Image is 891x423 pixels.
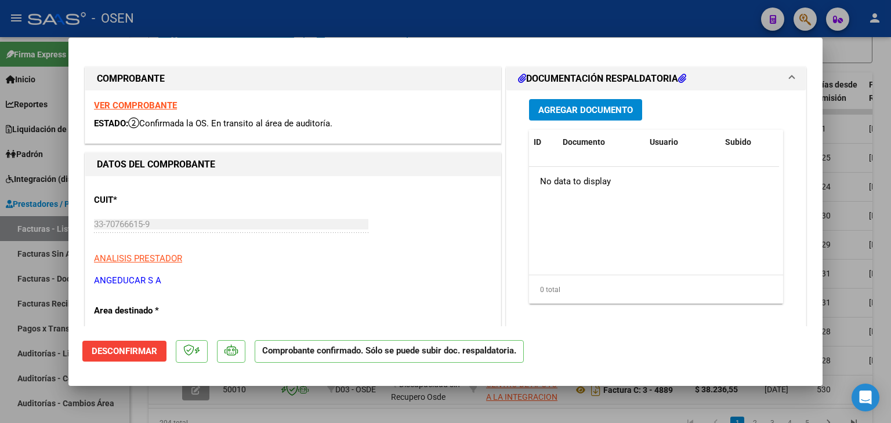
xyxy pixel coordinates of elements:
[94,253,182,264] span: ANALISIS PRESTADOR
[506,90,806,331] div: DOCUMENTACIÓN RESPALDATORIA
[97,73,165,84] strong: COMPROBANTE
[538,105,633,115] span: Agregar Documento
[529,275,783,304] div: 0 total
[645,130,720,155] datatable-header-cell: Usuario
[518,72,686,86] h1: DOCUMENTACIÓN RESPALDATORIA
[94,194,213,207] p: CUIT
[94,304,213,318] p: Area destinado *
[529,167,779,196] div: No data to display
[128,118,332,129] span: Confirmada la OS. En transito al área de auditoría.
[94,274,492,287] p: ANGEDUCAR S A
[720,130,778,155] datatable-header-cell: Subido
[852,384,879,411] div: Open Intercom Messenger
[255,340,524,363] p: Comprobante confirmado. Sólo se puede subir doc. respaldatoria.
[558,130,645,155] datatable-header-cell: Documento
[94,100,177,111] a: VER COMPROBANTE
[778,130,836,155] datatable-header-cell: Acción
[82,341,166,362] button: Desconfirmar
[650,137,678,147] span: Usuario
[725,137,751,147] span: Subido
[529,130,558,155] datatable-header-cell: ID
[529,99,642,121] button: Agregar Documento
[94,118,128,129] span: ESTADO:
[97,159,215,170] strong: DATOS DEL COMPROBANTE
[563,137,605,147] span: Documento
[534,137,541,147] span: ID
[506,67,806,90] mat-expansion-panel-header: DOCUMENTACIÓN RESPALDATORIA
[92,346,157,356] span: Desconfirmar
